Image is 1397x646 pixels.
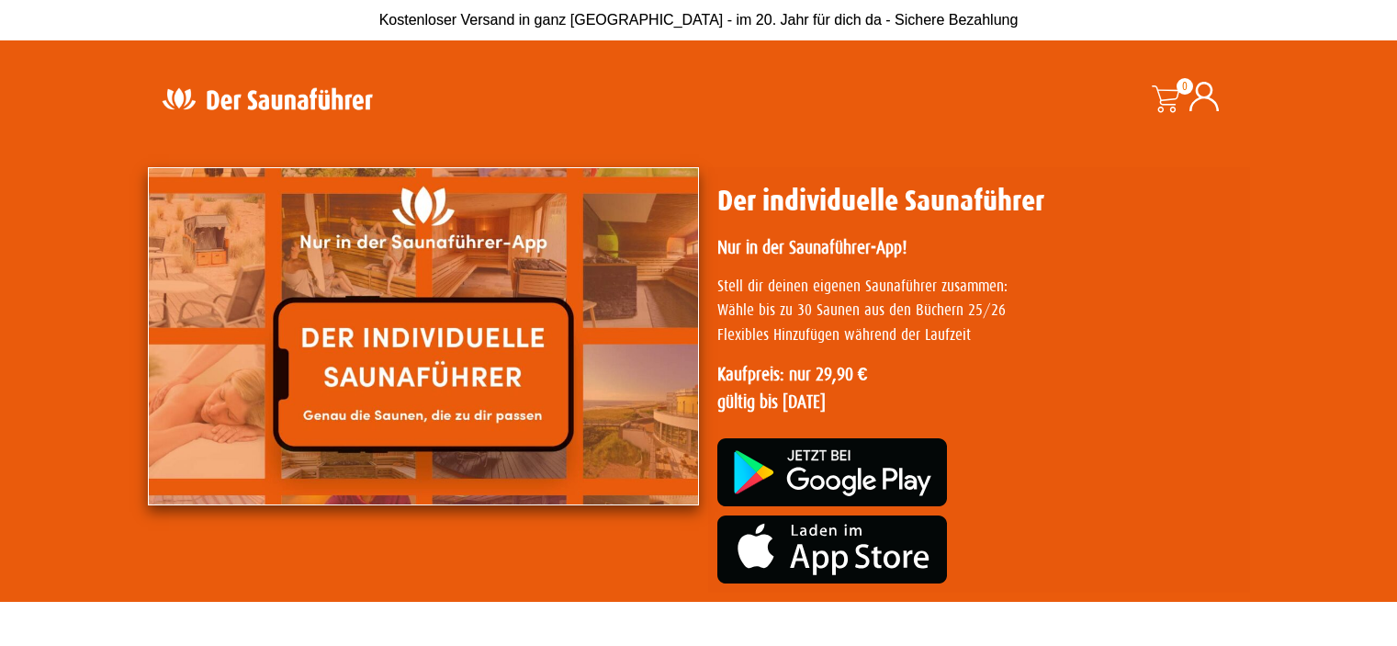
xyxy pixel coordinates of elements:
[717,275,1241,347] p: Stell dir deinen eigenen Saunaführer zusammen: Wähle bis zu 30 Saunen aus den Büchern 25/26 Flexi...
[1177,78,1193,95] span: 0
[717,237,907,257] strong: Nur in der Saunaführer-App!
[717,364,868,412] strong: Kaufpreis: nur 29,90 € gültig bis [DATE]
[379,12,1019,28] span: Kostenloser Versand in ganz [GEOGRAPHIC_DATA] - im 20. Jahr für dich da - Sichere Bezahlung
[717,184,1241,219] h1: Der individuelle Saunaführer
